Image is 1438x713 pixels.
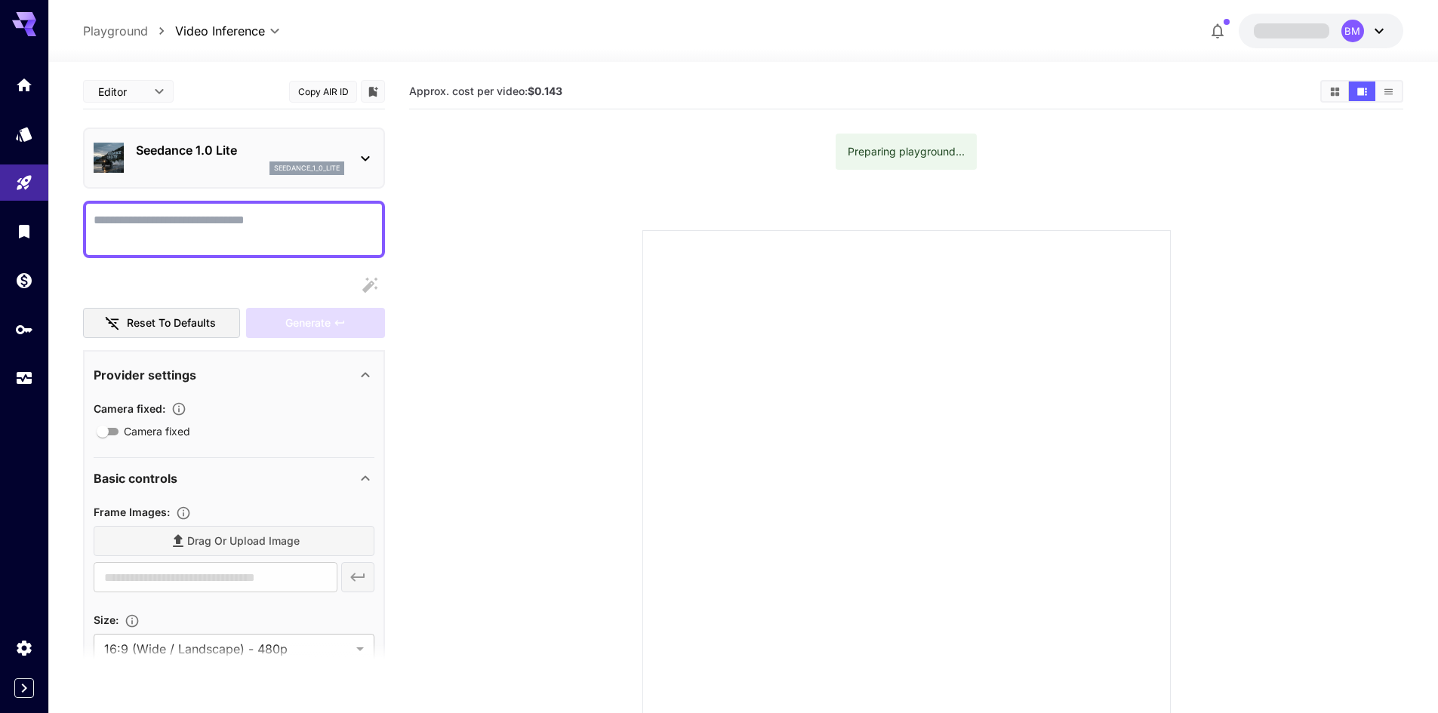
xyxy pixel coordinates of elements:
button: Reset to defaults [83,308,240,339]
div: Library [15,222,33,241]
div: Provider settings [94,357,374,393]
button: Copy AIR ID [289,81,357,103]
button: BM [1239,14,1403,48]
p: Seedance 1.0 Lite [136,141,344,159]
span: Editor [98,84,145,100]
button: Show videos in list view [1375,81,1402,101]
div: API Keys [15,320,33,339]
span: 16:9 (Wide / Landscape) - 480p [104,640,350,658]
span: Camera fixed [124,423,190,439]
nav: breadcrumb [83,22,175,40]
div: Playground [15,174,33,192]
a: Playground [83,22,148,40]
p: Provider settings [94,366,196,384]
b: $0.143 [528,85,562,97]
button: Adjust the dimensions of the generated image by specifying its width and height in pixels, or sel... [119,613,146,628]
div: Preparing playground... [848,138,965,165]
div: Models [15,124,33,143]
div: Seedance 1.0 Liteseedance_1_0_lite [94,135,374,181]
span: Frame Images : [94,506,170,518]
button: Show videos in video view [1349,81,1375,101]
div: BM [1341,20,1364,42]
div: Show videos in grid viewShow videos in video viewShow videos in list view [1320,80,1403,103]
div: Basic controls [94,460,374,496]
div: Settings [15,638,33,657]
span: Video Inference [175,22,265,40]
button: Upload frame images. [170,506,197,521]
div: Usage [15,369,33,388]
span: Size : [94,613,119,626]
button: Expand sidebar [14,678,34,698]
button: Add to library [366,82,380,100]
div: Wallet [15,271,33,290]
span: Camera fixed : [94,402,165,415]
span: Approx. cost per video: [409,85,562,97]
button: Show videos in grid view [1322,81,1348,101]
p: seedance_1_0_lite [274,163,340,174]
div: Home [15,75,33,94]
p: Basic controls [94,469,177,487]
